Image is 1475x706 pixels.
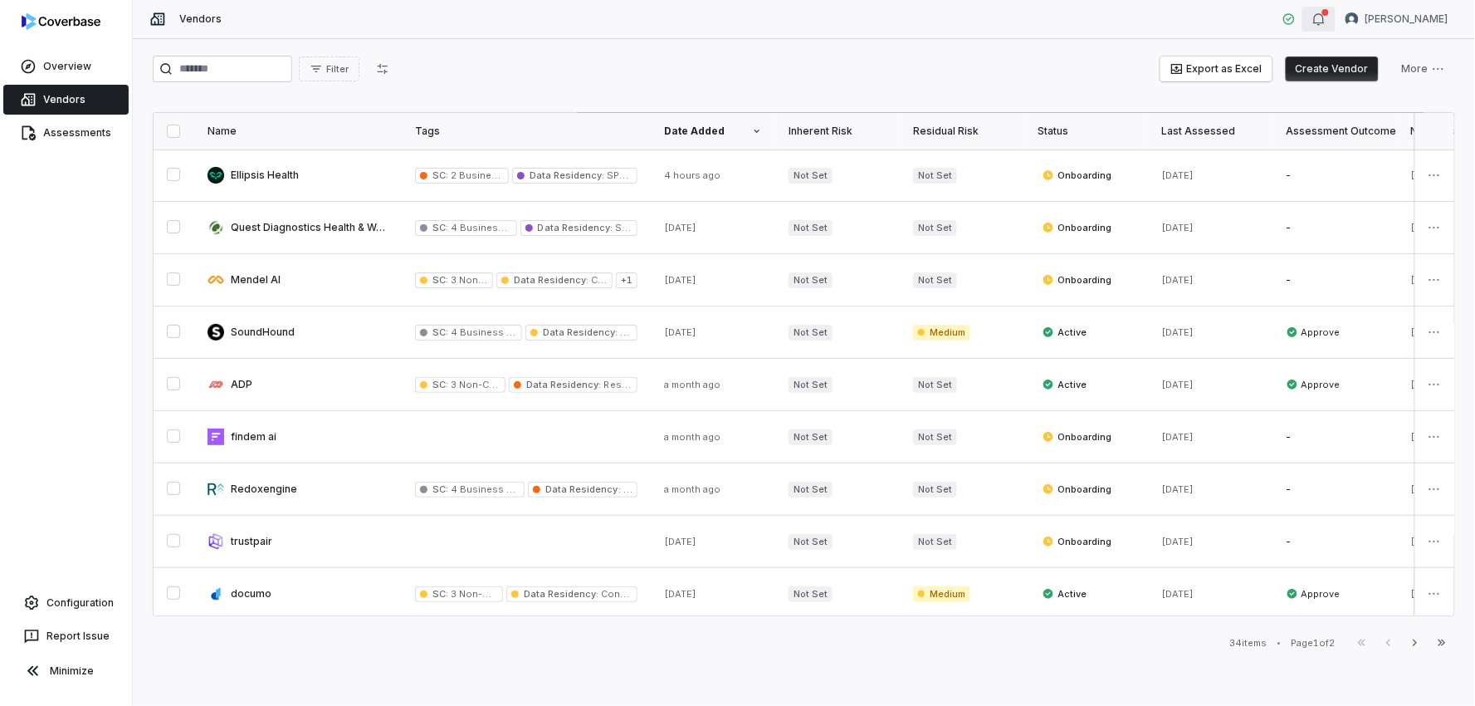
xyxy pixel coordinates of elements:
span: SC : [432,483,448,495]
span: 4 Business Supporting [448,222,559,233]
span: Confidential [618,326,676,338]
span: Data Residency : [514,274,589,286]
span: Onboarding [1043,273,1111,287]
span: Confidential [598,588,657,600]
span: SC : [432,169,448,181]
span: Medium [913,325,970,341]
span: [DATE] [1162,588,1194,600]
td: - [1273,202,1398,254]
span: a month ago [664,483,720,495]
span: Not Set [789,168,833,184]
div: 34 items [1230,637,1267,650]
span: SPD-Restricted [613,222,686,233]
div: Date Added [664,125,762,138]
span: [DATE] [664,274,696,286]
div: Inherent Risk [789,125,886,138]
span: Medium [913,586,970,602]
span: [DATE] [1411,536,1443,547]
span: [DATE] [1411,326,1443,338]
span: Data Residency : [524,588,598,600]
span: [DATE] [664,222,696,233]
span: Active [1043,587,1087,601]
span: 3 Non-Critical [448,274,514,286]
span: [DATE] [1411,588,1443,600]
span: SC : [432,588,448,600]
td: - [1273,150,1398,202]
button: Arun Muthu avatar[PERSON_NAME] [1336,7,1458,32]
span: Not Set [913,272,957,288]
a: Vendors [3,85,129,115]
span: Not Set [789,325,833,341]
span: [DATE] [664,536,696,547]
td: - [1273,463,1398,516]
span: SC : [432,326,448,338]
span: Not Set [789,534,833,550]
td: - [1273,411,1398,463]
span: SC : [432,274,448,286]
span: Data Residency : [543,326,618,338]
button: More [1392,56,1455,81]
div: Residual Risk [913,125,1011,138]
button: Create Vendor [1286,56,1379,81]
div: Status [1038,125,1136,138]
span: [DATE] [1162,274,1194,286]
span: Not Set [789,586,833,602]
span: Active [1043,326,1087,339]
span: Filter [326,63,349,76]
div: Tags [415,125,637,138]
span: [DATE] [1411,169,1443,181]
button: Minimize [7,655,125,688]
span: [DATE] [1411,379,1443,390]
span: Data Residency : [530,169,604,181]
span: [DATE] [1411,431,1443,443]
span: [PERSON_NAME] [1365,12,1448,26]
div: Last Assessed [1162,125,1260,138]
img: Arun Muthu avatar [1346,12,1359,26]
span: Onboarding [1043,430,1111,444]
span: Onboarding [1043,169,1111,182]
span: Not Set [913,377,957,393]
span: [DATE] [1162,379,1194,390]
span: Onboarding [1043,535,1111,548]
span: Not Set [789,482,833,498]
span: [DATE] [1162,222,1194,233]
span: [DATE] [1162,536,1194,547]
a: Configuration [7,588,125,618]
a: Assessments [3,118,129,148]
span: Not Set [913,429,957,445]
span: Data Residency : [545,483,620,495]
span: [DATE] [1411,274,1443,286]
span: [DATE] [1411,222,1443,233]
td: - [1273,516,1398,568]
span: Onboarding [1043,483,1111,496]
span: Data Residency : [526,379,601,390]
div: Page 1 of 2 [1292,637,1336,650]
span: Restricted [602,379,652,390]
span: [DATE] [1162,326,1194,338]
span: a month ago [664,379,720,390]
div: • [1277,637,1282,649]
span: Not Set [789,220,833,236]
span: [DATE] [1411,483,1443,495]
span: Confidential [589,274,647,286]
td: - [1273,254,1398,306]
span: Not Set [789,429,833,445]
span: Not Set [913,220,957,236]
img: logo-D7KZi-bG.svg [22,13,100,30]
span: [DATE] [1162,431,1194,443]
span: [DATE] [664,588,696,600]
span: Onboarding [1043,221,1111,234]
span: Data Residency : [538,222,613,233]
button: Report Issue [7,621,125,651]
div: Assessment Outcome [1287,125,1385,138]
button: Export as Excel [1160,56,1272,81]
span: Not Set [913,534,957,550]
span: [DATE] [1162,483,1194,495]
span: Not Set [913,482,957,498]
span: Vendors [179,12,222,26]
span: + 1 [616,272,637,288]
span: [DATE] [664,326,696,338]
span: Not Set [789,377,833,393]
a: Overview [3,51,129,81]
span: Active [1043,378,1087,391]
